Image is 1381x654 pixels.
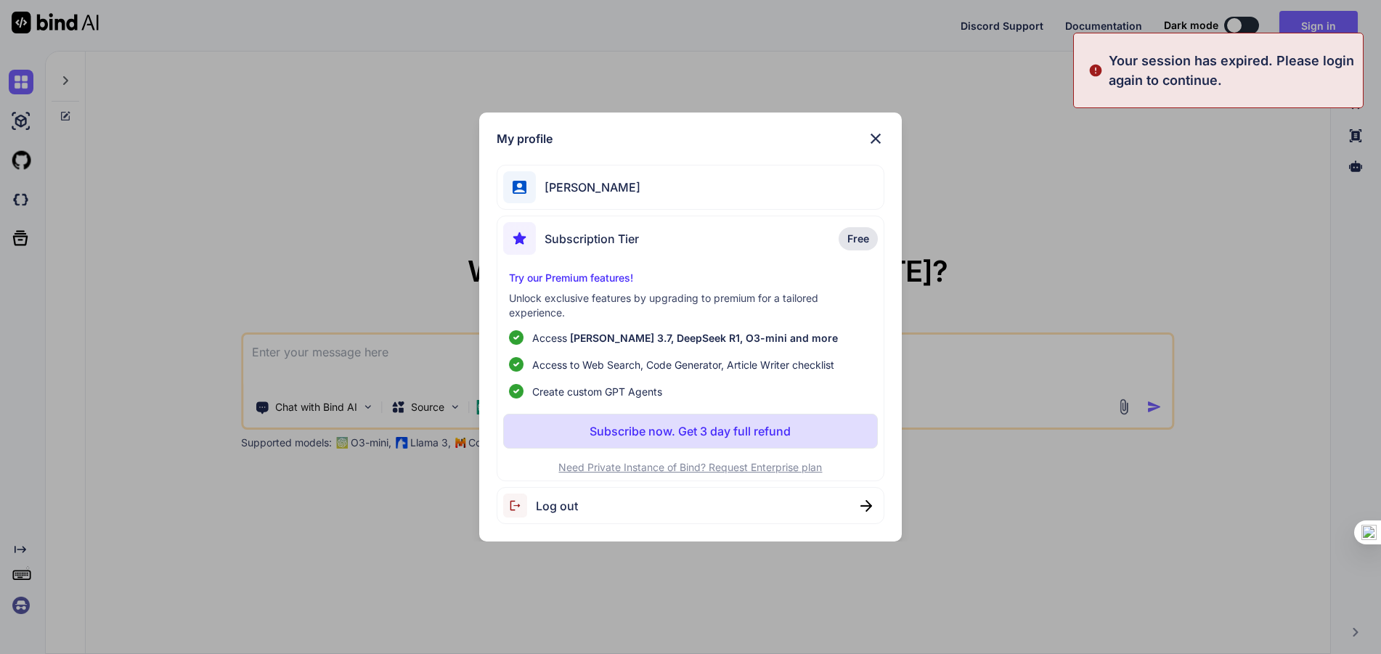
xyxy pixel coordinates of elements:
img: profile [513,181,526,195]
p: Subscribe now. Get 3 day full refund [590,422,791,440]
button: Subscribe now. Get 3 day full refund [503,414,877,449]
span: [PERSON_NAME] [536,179,640,196]
p: Your session has expired. Please login again to continue. [1109,51,1354,90]
h1: My profile [497,130,553,147]
img: logout [503,494,536,518]
img: close [867,130,884,147]
img: alert [1088,51,1103,90]
img: checklist [509,384,524,398]
p: Unlock exclusive features by upgrading to premium for a tailored experience. [509,291,871,320]
img: checklist [509,330,524,345]
span: Free [847,232,869,246]
span: [PERSON_NAME] 3.7, DeepSeek R1, O3-mini and more [570,332,838,344]
span: Log out [536,497,578,515]
img: checklist [509,357,524,372]
img: subscription [503,222,536,255]
img: close [860,500,872,512]
p: Need Private Instance of Bind? Request Enterprise plan [503,460,877,475]
img: one_i.png [1361,525,1377,540]
span: Subscription Tier [545,230,639,248]
p: Access [532,330,838,346]
p: Try our Premium features! [509,271,871,285]
span: Create custom GPT Agents [532,384,662,399]
span: Access to Web Search, Code Generator, Article Writer checklist [532,357,834,372]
